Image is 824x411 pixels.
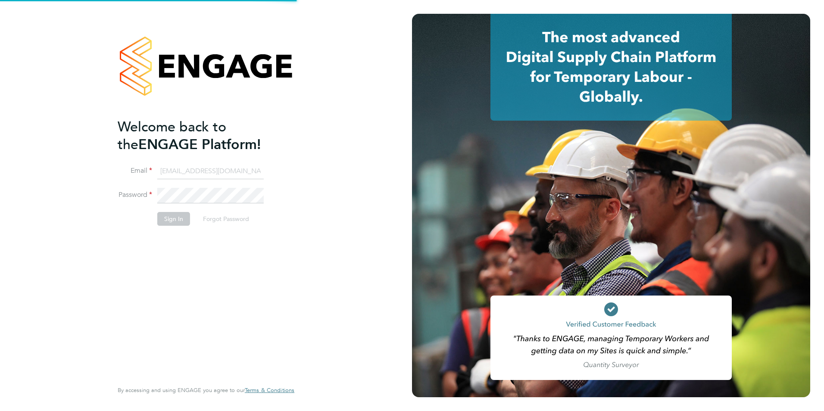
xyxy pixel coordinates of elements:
span: By accessing and using ENGAGE you agree to our [118,386,294,394]
button: Forgot Password [196,212,256,226]
label: Password [118,190,152,199]
input: Enter your work email... [157,164,264,179]
span: Welcome back to the [118,118,226,153]
label: Email [118,166,152,175]
button: Sign In [157,212,190,226]
h2: ENGAGE Platform! [118,118,286,153]
a: Terms & Conditions [245,387,294,394]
